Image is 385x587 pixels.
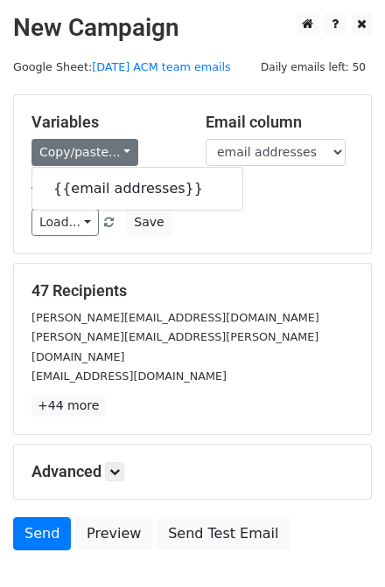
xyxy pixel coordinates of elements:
[31,330,318,363] small: [PERSON_NAME][EMAIL_ADDRESS][PERSON_NAME][DOMAIN_NAME]
[13,517,71,550] a: Send
[31,281,353,300] h5: 47 Recipients
[206,113,353,132] h5: Email column
[126,209,171,236] button: Save
[31,311,319,324] small: [PERSON_NAME][EMAIL_ADDRESS][DOMAIN_NAME]
[13,13,372,43] h2: New Campaign
[32,175,242,203] a: {{email addresses}}
[31,209,99,236] a: Load...
[157,517,290,550] a: Send Test Email
[255,60,372,73] a: Daily emails left: 50
[75,517,152,550] a: Preview
[92,60,231,73] a: [DATE] ACM team emails
[297,503,385,587] iframe: Chat Widget
[31,113,179,132] h5: Variables
[31,462,353,481] h5: Advanced
[31,369,227,383] small: [EMAIL_ADDRESS][DOMAIN_NAME]
[255,58,372,77] span: Daily emails left: 50
[13,60,231,73] small: Google Sheet:
[31,139,138,166] a: Copy/paste...
[31,395,105,417] a: +44 more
